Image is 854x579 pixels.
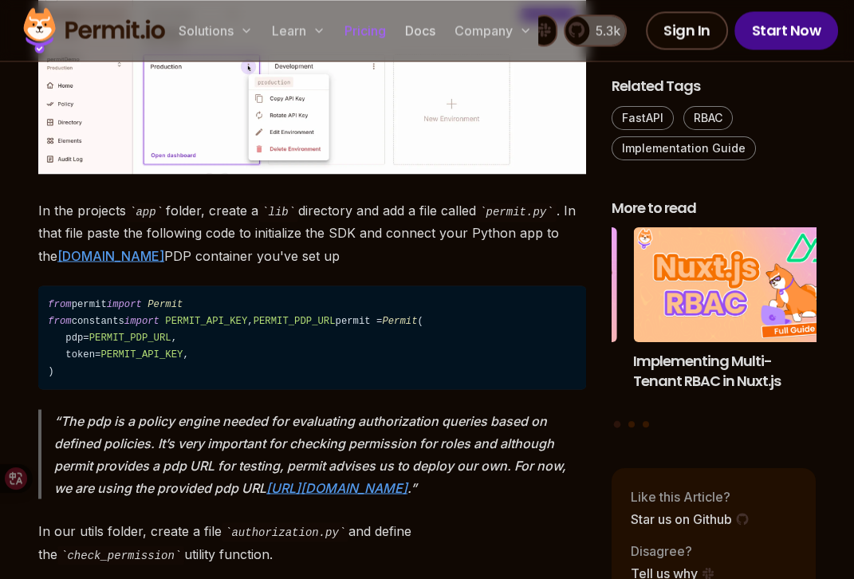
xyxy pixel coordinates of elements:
code: lib [258,203,298,222]
button: Company [448,14,538,46]
a: Start Now [734,11,839,49]
a: Star us on Github [631,510,750,530]
span: import [107,298,142,309]
a: Implementing Multi-Tenant RBAC in Nuxt.jsImplementing Multi-Tenant RBAC in Nuxt.js [633,228,837,412]
a: Pricing [338,14,392,46]
a: 5.3k [564,14,627,46]
code: permit constants , permit = ( pdp= , token= , ) [38,286,586,389]
span: Permit [148,298,183,309]
span: from [48,298,71,309]
li: 3 of 3 [413,228,617,412]
a: Sign In [646,11,728,49]
h3: Policy-Based Access Control (PBAC) Isn’t as Great as You Think [413,352,617,411]
code: app [126,203,166,222]
span: 5.3k [586,21,620,40]
span: PERMIT_API_KEY [165,315,247,326]
img: Implementing Multi-Tenant RBAC in Nuxt.js [633,228,837,343]
p: In the projects folder, create a directory and add a file called . In that file paste the followi... [38,199,586,267]
span: Permit [382,315,417,326]
a: FastAPI [612,106,674,130]
a: Implementation Guide [612,136,756,160]
code: check_permission [57,546,184,565]
span: import [124,315,159,326]
button: Go to slide 2 [628,421,635,427]
a: RBAC [683,106,733,130]
h2: More to read [612,199,816,219]
button: Learn [266,14,332,46]
button: Go to slide 1 [614,421,621,428]
li: 1 of 3 [633,228,837,412]
code: authorization.py [222,522,348,542]
a: [URL][DOMAIN_NAME] [266,479,407,495]
img: Permit logo [16,3,172,57]
button: Go to slide 3 [643,421,649,427]
span: PERMIT_API_KEY [100,349,183,360]
a: [DOMAIN_NAME] [57,247,164,263]
code: permit.py [476,203,556,222]
p: In our utils folder, create a file and define the utility function. [38,519,586,565]
p: The pdp is a policy engine needed for evaluating authorization queries based on defined policies.... [54,409,586,498]
span: PERMIT_PDP_URL [89,332,171,343]
img: Policy-Based Access Control (PBAC) Isn’t as Great as You Think [413,228,617,343]
button: Solutions [172,14,259,46]
span: PERMIT_PDP_URL [254,315,336,326]
p: Disagree? [631,542,715,561]
a: Docs [399,14,442,46]
div: Posts [612,228,816,431]
span: from [48,315,71,326]
h2: Related Tags [612,77,816,96]
h3: Implementing Multi-Tenant RBAC in Nuxt.js [633,352,837,392]
p: Like this Article? [631,488,750,507]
